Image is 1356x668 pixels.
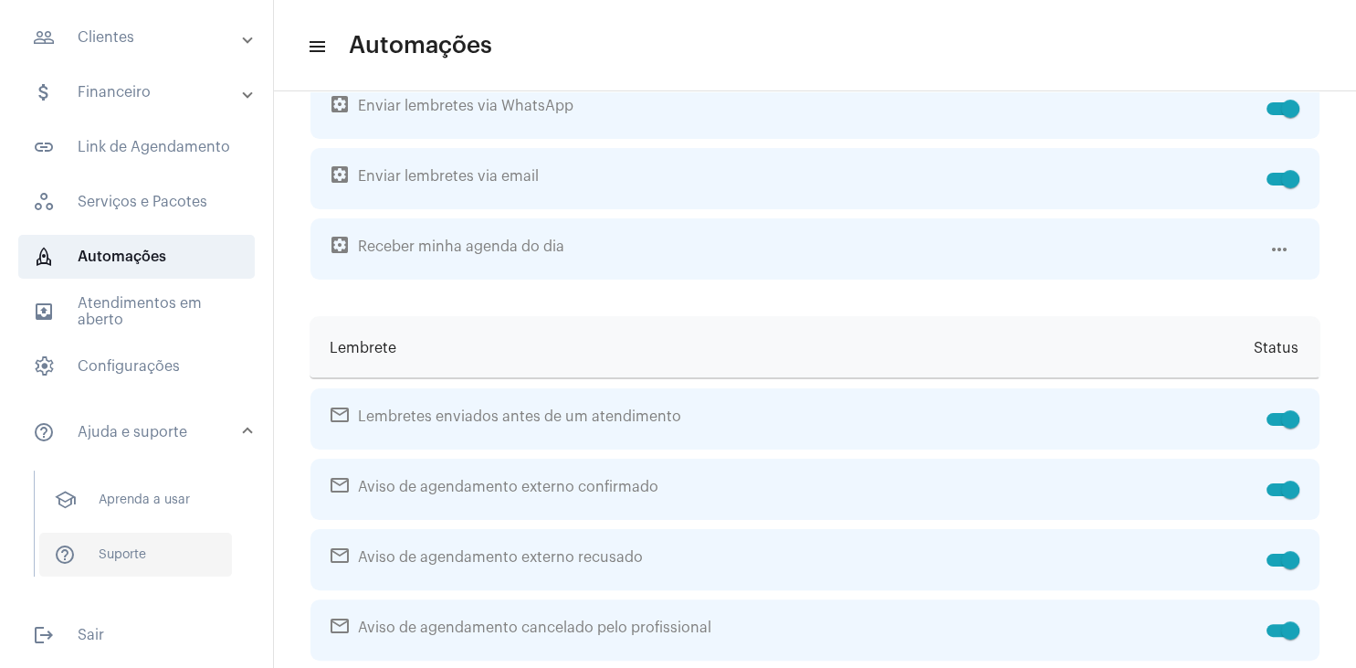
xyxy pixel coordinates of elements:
mat-icon: mail_outline [329,404,351,426]
mat-icon: sidenav icon [307,36,325,58]
span: sidenav icon [54,489,76,511]
span: sidenav icon [33,355,55,377]
span: sidenav icon [33,191,55,213]
mat-panel-title: Clientes [33,27,244,48]
span: Automações [349,31,492,60]
mat-icon: sidenav icon [33,421,55,443]
mat-icon: mail_outline [329,615,351,637]
span: Enviar lembretes via email [331,148,1259,209]
span: Receber minha agenda do dia [331,218,1261,280]
mat-panel-title: Financeiro [33,81,244,103]
mat-expansion-panel-header: sidenav iconAjuda e suporte [11,403,273,461]
mat-icon: sidenav icon [33,81,55,103]
span: Configurações [18,345,255,388]
mat-icon: sidenav icon [33,136,55,158]
span: Atendimentos em aberto [18,290,255,334]
mat-icon: sidenav icon [33,624,55,646]
mat-icon: settings_applications [329,164,351,186]
span: Aviso de agendamento cancelado pelo profissional [331,599,1259,661]
span: Aviso de agendamento externo confirmado [331,459,1259,520]
mat-icon: mail_outline [329,545,351,567]
span: Automações [18,235,255,279]
mat-icon: mail_outline [329,474,351,496]
span: Lembrete [330,317,396,379]
span: Aviso de agendamento externo recusado [331,529,1259,590]
span: Lembretes enviados antes de um atendimento [331,388,1259,450]
span: Sair [18,613,255,657]
span: Status [1254,317,1298,379]
div: sidenav iconAjuda e suporte [11,461,273,602]
span: Serviços e Pacotes [18,180,255,224]
mat-icon: more_horiz [1268,239,1290,260]
mat-expansion-panel-header: sidenav iconFinanceiro [11,70,273,114]
mat-icon: sidenav icon [33,301,55,323]
span: sidenav icon [33,246,55,268]
mat-icon: sidenav icon [54,544,76,566]
mat-icon: settings_applications [329,93,351,115]
mat-icon: sidenav icon [33,27,55,48]
span: Link de Agendamento [18,125,255,169]
mat-panel-title: Ajuda e suporte [33,421,244,443]
mat-icon: settings_applications [329,234,351,256]
span: Enviar lembretes via WhatsApp [331,78,1259,139]
mat-expansion-panel-header: sidenav iconClientes [11,16,273,59]
span: Suporte [39,533,232,577]
span: Aprenda a usar [39,478,232,522]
